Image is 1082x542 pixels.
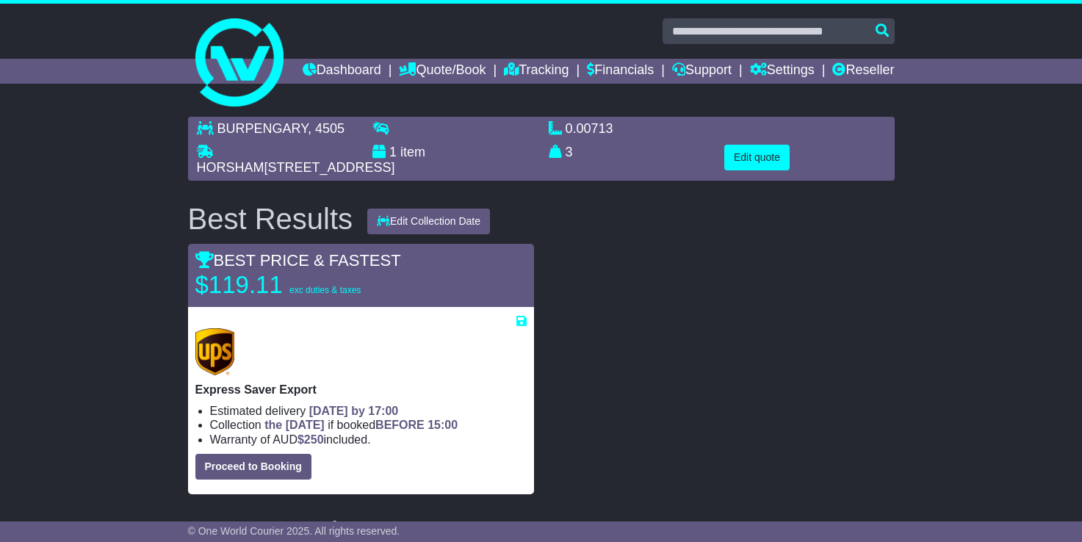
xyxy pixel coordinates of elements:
[724,145,790,170] button: Edit quote
[181,203,361,235] div: Best Results
[195,328,235,375] img: UPS (new): Express Saver Export
[303,59,381,84] a: Dashboard
[210,433,527,447] li: Warranty of AUD included.
[297,433,324,446] span: $
[566,121,613,136] span: 0.00713
[195,251,401,270] span: BEST PRICE & FASTEST
[195,383,527,397] p: Express Saver Export
[304,433,324,446] span: 250
[210,418,527,432] li: Collection
[309,405,399,417] span: [DATE] by 17:00
[375,419,425,431] span: BEFORE
[832,59,894,84] a: Reseller
[389,145,397,159] span: 1
[264,160,395,175] span: [STREET_ADDRESS]
[217,121,308,136] span: BURPENGARY
[197,160,264,175] span: HORSHAM
[195,270,379,300] p: $119.11
[504,59,569,84] a: Tracking
[428,419,458,431] span: 15:00
[308,121,345,136] span: , 4505
[566,145,573,159] span: 3
[195,454,311,480] button: Proceed to Booking
[264,419,324,431] span: the [DATE]
[587,59,654,84] a: Financials
[188,525,400,537] span: © One World Courier 2025. All rights reserved.
[750,59,815,84] a: Settings
[264,419,458,431] span: if booked
[367,209,490,234] button: Edit Collection Date
[399,59,486,84] a: Quote/Book
[289,285,361,295] span: exc duties & taxes
[210,404,527,418] li: Estimated delivery
[400,145,425,159] span: item
[672,59,732,84] a: Support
